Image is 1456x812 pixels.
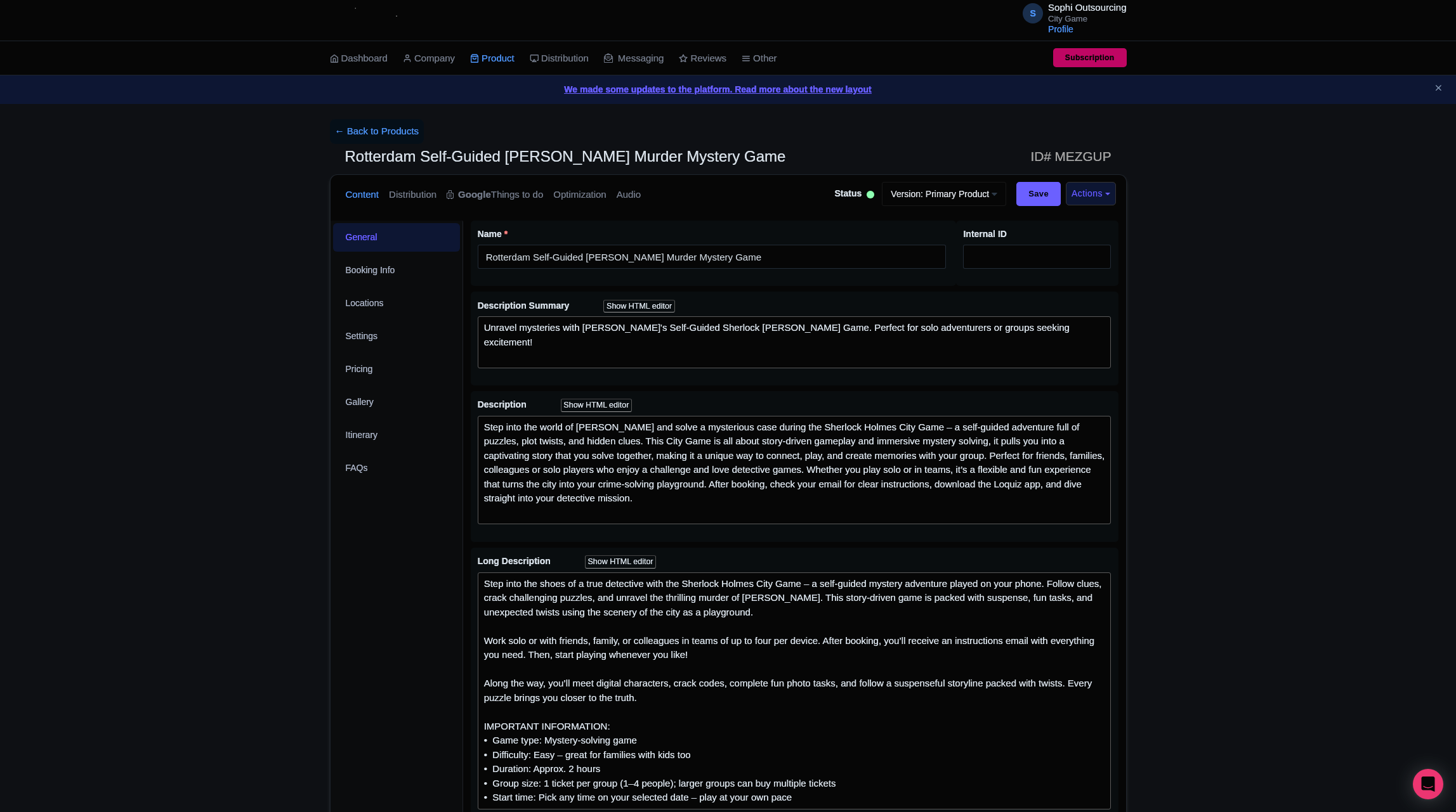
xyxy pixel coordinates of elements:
[333,388,460,416] a: Gallery
[478,399,529,409] span: Description
[561,399,633,412] div: Show HTML editor
[345,148,786,165] span: Rotterdam Self-Guided [PERSON_NAME] Murder Mystery Game
[530,41,589,76] a: Distribution
[1023,3,1043,23] span: S
[1030,144,1111,169] span: ID# MEZGUP
[1048,24,1073,34] a: Profile
[1048,15,1126,23] small: City Game
[333,421,460,449] a: Itinerary
[585,555,657,569] div: Show HTML editor
[484,321,1105,364] div: Unravel mysteries with [PERSON_NAME]'s Self-Guided Sherlock [PERSON_NAME] Game. Perfect for solo ...
[346,175,379,215] a: Content
[1016,182,1061,206] input: Save
[324,6,422,34] img: logo-ab69f6fb50320c5b225c76a69d11143b.png
[458,188,491,202] strong: Google
[470,41,515,76] a: Product
[333,289,460,318] a: Locations
[333,355,460,383] a: Pricing
[330,119,424,144] a: ← Back to Products
[484,420,1105,520] div: Step into the world of [PERSON_NAME] and solve a mysterious case during the Sherlock Holmes City ...
[679,41,726,76] a: Reviews
[1053,48,1127,67] a: Subscription
[389,175,436,215] a: Distribution
[1015,3,1126,23] a: S Sophi Outsourcing City Game
[1434,82,1443,96] button: Close announcement
[333,223,460,252] a: General
[333,256,460,285] a: Booking Info
[330,41,388,76] a: Dashboard
[484,577,1105,805] div: Step into the shoes of a true detective with the Sherlock Holmes City Game – a self-guided myster...
[963,229,1006,239] span: Internal ID
[8,83,1448,96] a: We made some updates to the platform. Read more about the new layout
[1413,769,1443,799] div: Open Intercom Messenger
[603,300,675,313] div: Show HTML editor
[835,187,862,200] span: Status
[333,322,460,351] a: Settings
[333,454,460,482] a: FAQs
[478,229,502,239] span: Name
[864,186,877,205] div: Active
[478,300,572,311] span: Description Summary
[882,182,1006,206] a: Version: Primary Product
[403,41,455,76] a: Company
[617,175,641,215] a: Audio
[1048,2,1126,13] span: Sophi Outsourcing
[1066,182,1115,205] button: Actions
[742,41,777,76] a: Other
[478,556,553,566] span: Long Description
[604,41,664,76] a: Messaging
[553,175,606,215] a: Optimization
[447,175,543,215] a: GoogleThings to do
